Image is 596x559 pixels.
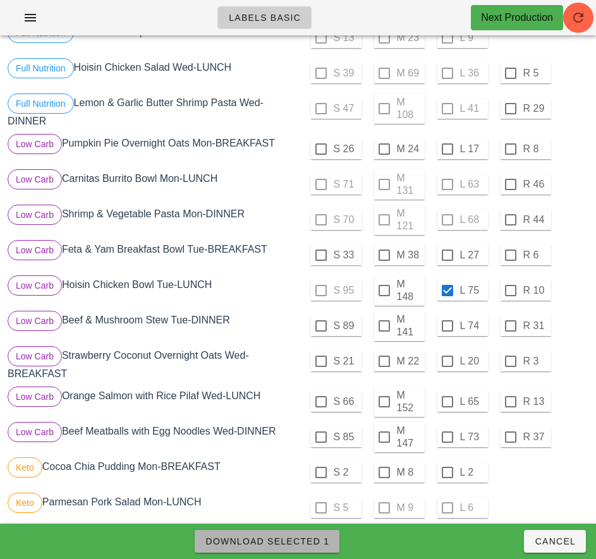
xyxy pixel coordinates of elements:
[16,387,54,406] span: Low Carb
[397,355,422,368] label: M 22
[195,530,339,553] button: Download Selected 1
[523,355,549,368] label: R 3
[5,344,298,384] div: Strawberry Coconut Overnight Oats Wed-BREAKFAST
[16,59,66,78] span: Full Nutrition
[16,94,66,113] span: Full Nutrition
[397,313,422,339] label: M 141
[523,320,549,332] label: R 31
[523,178,549,191] label: R 46
[460,284,485,297] label: L 75
[16,170,54,189] span: Low Carb
[523,249,549,261] label: R 6
[16,205,54,224] span: Low Carb
[397,466,422,479] label: M 8
[460,355,485,368] label: L 20
[460,431,485,443] label: L 73
[5,56,298,91] div: Hoisin Chicken Salad Wed-LUNCH
[16,241,54,260] span: Low Carb
[5,273,298,308] div: Hoisin Chicken Bowl Tue-LUNCH
[460,320,485,332] label: L 74
[217,6,312,29] a: Labels Basic
[16,347,54,366] span: Low Carb
[205,536,329,546] span: Download Selected 1
[16,276,54,295] span: Low Carb
[5,91,298,131] div: Lemon & Garlic Butter Shrimp Pasta Wed-DINNER
[397,249,422,261] label: M 38
[5,202,298,237] div: Shrimp & Vegetable Pasta Mon-DINNER
[397,143,422,155] label: M 24
[5,237,298,273] div: Feta & Yam Breakfast Bowl Tue-BREAKFAST
[334,249,359,261] label: S 33
[5,167,298,202] div: Carnitas Burrito Bowl Mon-LUNCH
[5,131,298,167] div: Pumpkin Pie Overnight Oats Mon-BREAKFAST
[5,384,298,419] div: Orange Salmon with Rice Pilaf Wed-LUNCH
[460,466,485,479] label: L 2
[16,311,54,330] span: Low Carb
[523,67,549,80] label: R 5
[523,102,549,115] label: R 29
[5,455,298,490] div: Cocoa Chia Pudding Mon-BREAKFAST
[523,143,549,155] label: R 8
[334,395,359,408] label: S 66
[5,419,298,455] div: Beef Meatballs with Egg Noodles Wed-DINNER
[16,458,34,477] span: Keto
[523,284,549,297] label: R 10
[481,10,553,25] div: Next Production
[397,424,422,450] label: M 147
[228,13,301,23] span: Labels Basic
[523,395,549,408] label: R 13
[334,355,359,368] label: S 21
[460,395,485,408] label: L 65
[397,278,422,303] label: M 148
[460,143,485,155] label: L 17
[5,308,298,344] div: Beef & Mushroom Stew Tue-DINNER
[16,493,34,512] span: Keto
[523,431,549,443] label: R 37
[334,320,359,332] label: S 89
[524,530,586,553] button: Cancel
[334,431,359,443] label: S 85
[5,490,298,526] div: Parmesan Pork Salad Mon-LUNCH
[5,20,298,56] div: Turmeric & Maple Oatmeal Wed-BREAKFAST
[397,389,422,414] label: M 152
[523,213,549,226] label: R 44
[460,249,485,261] label: L 27
[16,423,54,442] span: Low Carb
[16,135,54,153] span: Low Carb
[334,143,359,155] label: S 26
[534,536,576,546] span: Cancel
[334,466,359,479] label: S 2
